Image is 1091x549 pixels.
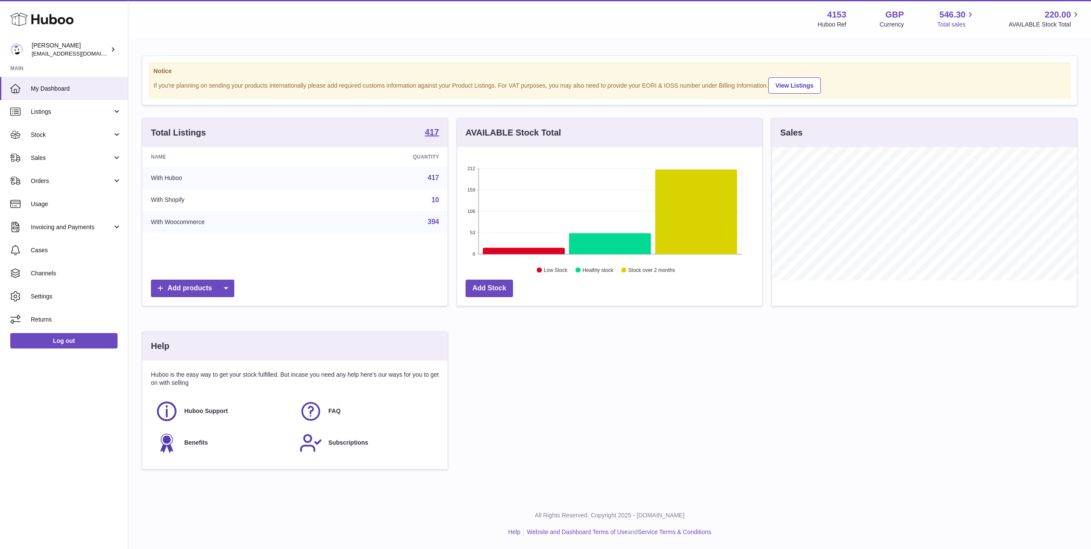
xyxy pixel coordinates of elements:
span: Sales [31,154,112,162]
a: 394 [428,218,439,225]
text: 0 [472,251,475,257]
strong: Notice [153,67,1066,75]
div: If you're planning on sending your products internationally please add required customs informati... [153,76,1066,94]
span: Listings [31,108,112,116]
text: Stock over 2 months [628,267,675,273]
span: [EMAIL_ADDRESS][DOMAIN_NAME] [32,50,126,57]
span: My Dashboard [31,85,121,93]
strong: 4153 [827,9,846,21]
span: Orders [31,177,112,185]
span: 546.30 [939,9,965,21]
strong: 417 [425,128,439,136]
span: Total sales [937,21,975,29]
a: Add Stock [466,280,513,297]
text: Healthy stock [582,267,613,273]
span: 220.00 [1045,9,1071,21]
span: Cases [31,246,121,254]
span: Invoicing and Payments [31,223,112,231]
img: sales@kasefilters.com [10,43,23,56]
a: Huboo Support [155,400,291,423]
td: With Huboo [142,167,332,189]
div: Currency [880,21,904,29]
span: Stock [31,131,112,139]
p: Huboo is the easy way to get your stock fulfilled. But incase you need any help here's our ways f... [151,371,439,387]
th: Quantity [332,147,448,167]
a: Subscriptions [299,431,435,455]
a: Log out [10,333,118,348]
span: Channels [31,269,121,277]
text: 53 [470,230,475,235]
h3: Sales [780,127,802,139]
a: 10 [431,196,439,204]
text: 106 [467,209,475,214]
a: View Listings [768,77,821,94]
div: [PERSON_NAME] [32,41,109,58]
span: FAQ [328,407,341,415]
h3: Help [151,340,169,352]
h3: Total Listings [151,127,206,139]
a: 417 [425,128,439,138]
span: AVAILABLE Stock Total [1008,21,1081,29]
a: 417 [428,174,439,181]
p: All Rights Reserved. Copyright 2025 - [DOMAIN_NAME] [135,511,1084,519]
a: 220.00 AVAILABLE Stock Total [1008,9,1081,29]
span: Settings [31,292,121,301]
span: Benefits [184,439,208,447]
span: Usage [31,200,121,208]
a: FAQ [299,400,435,423]
td: With Shopify [142,189,332,211]
li: and [524,528,711,536]
strong: GBP [885,9,904,21]
text: Low Stock [544,267,568,273]
div: Huboo Ref [818,21,846,29]
h3: AVAILABLE Stock Total [466,127,561,139]
span: Huboo Support [184,407,228,415]
a: 546.30 Total sales [937,9,975,29]
span: Subscriptions [328,439,368,447]
a: Benefits [155,431,291,455]
a: Website and Dashboard Terms of Use [527,528,628,535]
th: Name [142,147,332,167]
a: Service Terms & Conditions [638,528,711,535]
a: Add products [151,280,234,297]
a: Help [508,528,521,535]
text: 212 [467,166,475,171]
text: 159 [467,187,475,192]
td: With Woocommerce [142,211,332,233]
span: Returns [31,316,121,324]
